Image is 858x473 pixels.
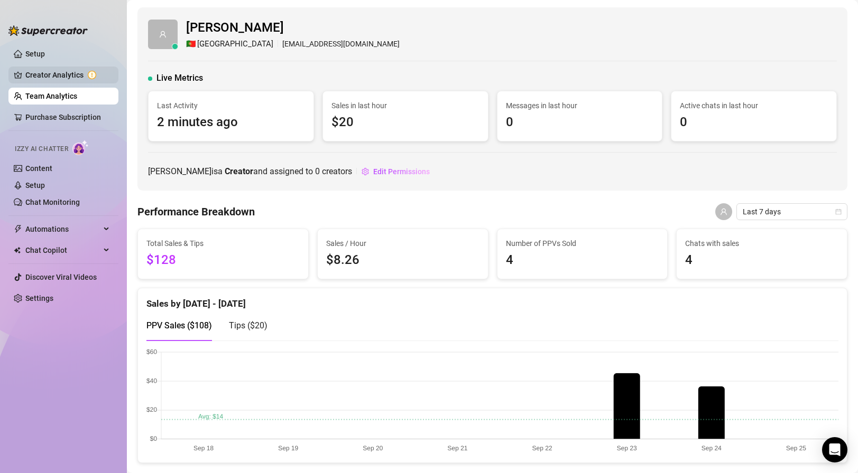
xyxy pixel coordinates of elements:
span: $8.26 [326,250,479,270]
span: Edit Permissions [373,167,430,176]
span: 0 [506,112,654,133]
span: [PERSON_NAME] [186,18,400,38]
span: Number of PPVs Sold [506,238,659,249]
a: Settings [25,294,53,302]
span: Tips ( $20 ) [229,320,267,330]
span: Sales in last hour [331,100,479,111]
span: calendar [835,209,842,215]
b: Creator [225,166,253,176]
span: [GEOGRAPHIC_DATA] [197,38,273,51]
h4: Performance Breakdown [137,204,255,219]
span: 0 [315,166,320,176]
a: Team Analytics [25,92,77,100]
span: Last Activity [157,100,305,111]
span: thunderbolt [14,225,22,233]
span: Sales / Hour [326,238,479,249]
a: Creator Analytics exclamation-circle [25,67,110,83]
span: 4 [506,250,659,270]
div: Open Intercom Messenger [822,437,847,462]
span: Active chats in last hour [680,100,828,111]
span: $128 [146,250,300,270]
span: Chat Copilot [25,242,100,259]
span: setting [362,168,369,175]
span: user [159,31,167,38]
a: Discover Viral Videos [25,273,97,281]
img: Chat Copilot [14,247,21,254]
a: Purchase Subscription [25,109,110,126]
span: 4 [685,250,838,270]
a: Setup [25,181,45,190]
span: Izzy AI Chatter [15,144,68,154]
a: Chat Monitoring [25,198,80,206]
img: logo-BBDzfeDw.svg [8,25,88,36]
a: Setup [25,50,45,58]
a: Content [25,164,52,173]
button: Edit Permissions [361,163,430,180]
span: Messages in last hour [506,100,654,111]
span: $20 [331,112,479,133]
span: PPV Sales ( $108 ) [146,320,212,330]
span: 🇵🇹 [186,38,196,51]
div: Sales by [DATE] - [DATE] [146,288,838,311]
span: user [720,208,727,215]
span: 0 [680,112,828,133]
span: Live Metrics [156,72,203,84]
span: Last 7 days [743,204,841,220]
img: AI Chatter [72,140,89,155]
span: Total Sales & Tips [146,238,300,249]
div: [EMAIL_ADDRESS][DOMAIN_NAME] [186,38,400,51]
span: 2 minutes ago [157,112,305,133]
span: Chats with sales [685,238,838,249]
span: [PERSON_NAME] is a and assigned to creators [148,165,352,178]
span: Automations [25,221,100,238]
